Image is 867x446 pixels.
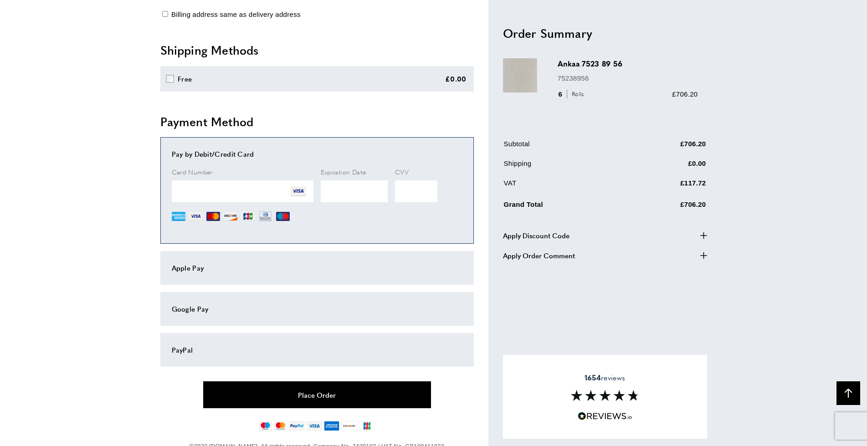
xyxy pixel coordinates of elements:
[172,344,462,355] div: PayPal
[321,167,366,176] span: Expiration Date
[558,72,698,83] p: 75238956
[289,421,305,431] img: paypal
[160,42,474,58] h2: Shipping Methods
[172,262,462,273] div: Apple Pay
[585,373,625,382] span: reviews
[274,421,287,431] img: mastercard
[395,167,409,176] span: CVV
[578,412,632,420] img: Reviews.io 5 stars
[321,180,388,202] iframe: Secure Credit Card Frame - Expiration Date
[189,210,203,223] img: VI.png
[626,177,706,195] td: £117.72
[585,372,601,383] strong: 1654
[504,177,626,195] td: VAT
[162,11,168,17] input: Billing address same as delivery address
[178,73,192,84] div: Free
[359,421,375,431] img: jcb
[224,210,237,223] img: DI.png
[504,197,626,216] td: Grand Total
[626,158,706,175] td: £0.00
[571,390,639,401] img: Reviews section
[567,90,586,98] span: Rolls
[503,250,575,261] span: Apply Order Comment
[258,210,273,223] img: DN.png
[259,421,272,431] img: maestro
[672,90,698,97] span: £706.20
[172,180,313,202] iframe: Secure Credit Card Frame - Credit Card Number
[558,88,587,99] div: 6
[395,180,437,202] iframe: Secure Credit Card Frame - CVV
[172,303,462,314] div: Google Pay
[504,138,626,156] td: Subtotal
[241,210,255,223] img: JCB.png
[503,58,537,92] img: Ankaa 7523 89 56
[276,210,290,223] img: MI.png
[172,210,185,223] img: AE.png
[307,421,322,431] img: visa
[626,197,706,216] td: £706.20
[503,25,707,41] h2: Order Summary
[558,58,698,69] h3: Ankaa 7523 89 56
[445,73,467,84] div: £0.00
[626,138,706,156] td: £706.20
[172,149,462,159] div: Pay by Debit/Credit Card
[172,167,213,176] span: Card Number
[160,113,474,130] h2: Payment Method
[171,10,301,18] span: Billing address same as delivery address
[504,158,626,175] td: Shipping
[291,184,306,199] img: VI.png
[206,210,220,223] img: MC.png
[203,381,431,408] button: Place Order
[341,421,357,431] img: discover
[324,421,340,431] img: american-express
[503,230,569,241] span: Apply Discount Code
